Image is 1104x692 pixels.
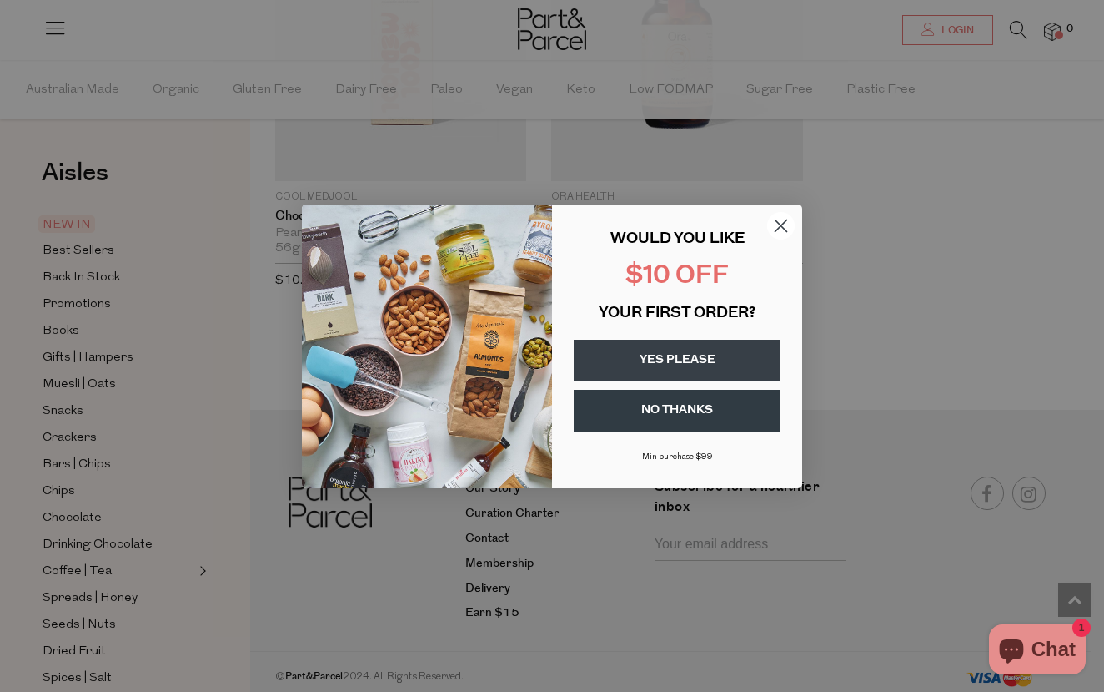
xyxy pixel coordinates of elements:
[574,340,780,381] button: YES PLEASE
[642,452,713,462] span: Min purchase $99
[302,205,552,488] img: 43fba0fb-7538-40bc-babb-ffb1a4d097bc.jpeg
[984,624,1091,679] inbox-online-store-chat: Shopify online store chat
[574,390,780,432] button: NO THANKS
[766,211,795,240] button: Close dialog
[625,264,729,290] span: $10 OFF
[610,232,745,247] span: WOULD YOU LIKE
[599,306,755,321] span: YOUR FIRST ORDER?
